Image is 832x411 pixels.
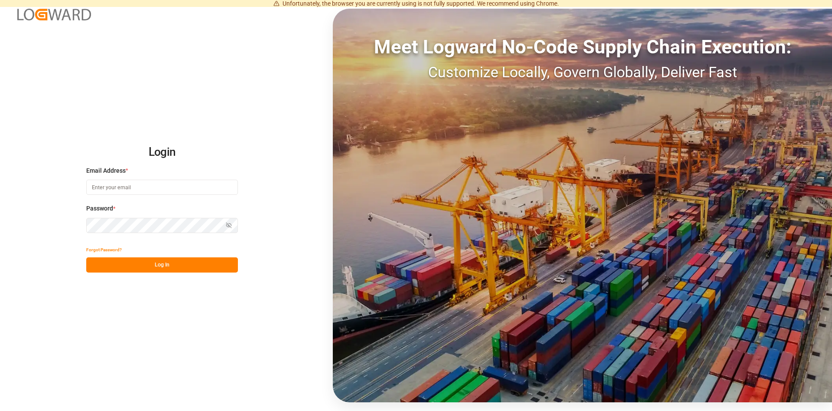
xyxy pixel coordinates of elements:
[86,204,113,213] span: Password
[86,138,238,166] h2: Login
[86,180,238,195] input: Enter your email
[333,33,832,61] div: Meet Logward No-Code Supply Chain Execution:
[86,257,238,273] button: Log In
[86,166,126,175] span: Email Address
[17,9,91,20] img: Logward_new_orange.png
[333,61,832,83] div: Customize Locally, Govern Globally, Deliver Fast
[86,242,122,257] button: Forgot Password?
